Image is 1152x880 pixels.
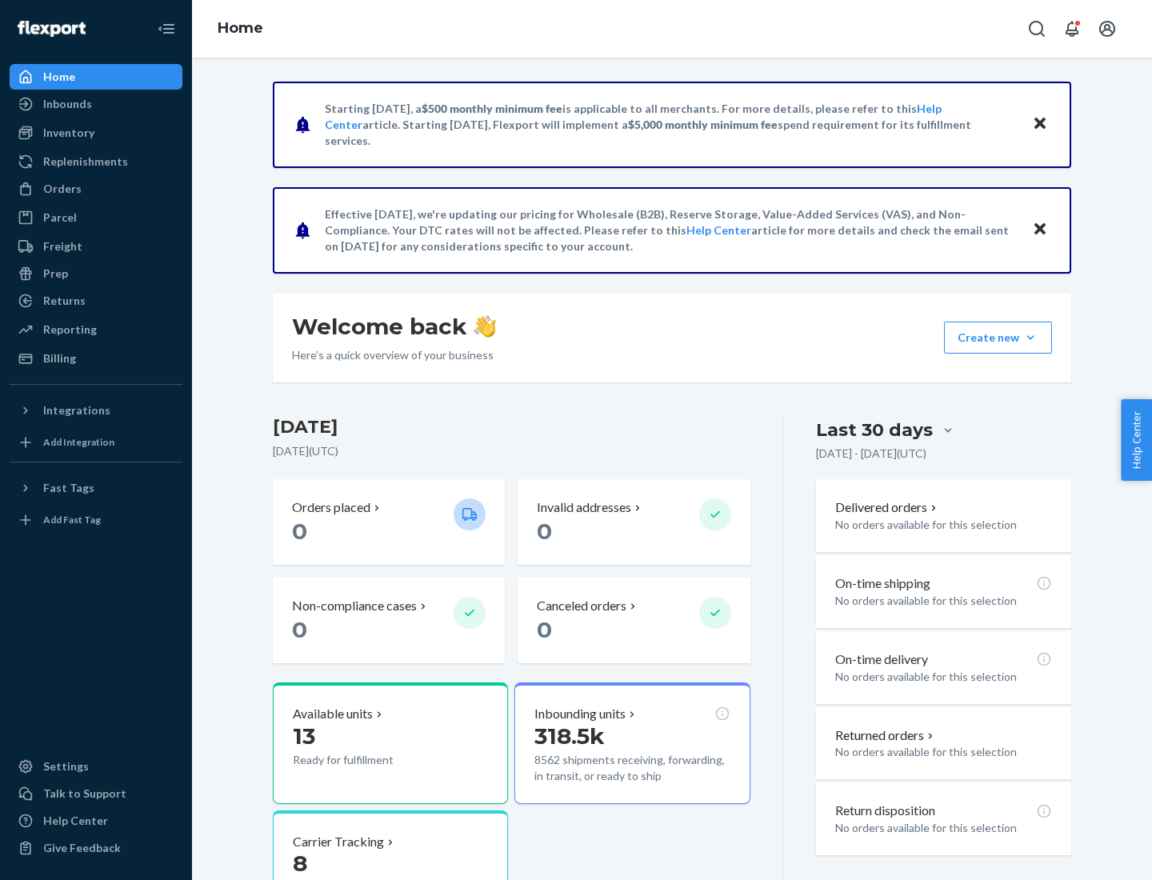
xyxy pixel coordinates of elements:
[835,802,935,820] p: Return disposition
[43,322,97,338] div: Reporting
[10,398,182,423] button: Integrations
[816,418,933,442] div: Last 30 days
[43,293,86,309] div: Returns
[10,346,182,371] a: Billing
[293,833,384,851] p: Carrier Tracking
[43,786,126,802] div: Talk to Support
[43,402,110,418] div: Integrations
[43,125,94,141] div: Inventory
[10,234,182,259] a: Freight
[293,850,307,877] span: 8
[43,758,89,774] div: Settings
[43,266,68,282] div: Prep
[534,705,626,723] p: Inbounding units
[43,69,75,85] div: Home
[835,517,1052,533] p: No orders available for this selection
[273,414,750,440] h3: [DATE]
[273,443,750,459] p: [DATE] ( UTC )
[325,206,1017,254] p: Effective [DATE], we're updating our pricing for Wholesale (B2B), Reserve Storage, Value-Added Se...
[292,498,370,517] p: Orders placed
[43,238,82,254] div: Freight
[10,64,182,90] a: Home
[628,118,778,131] span: $5,000 monthly minimum fee
[514,682,750,804] button: Inbounding units318.5k8562 shipments receiving, forwarding, in transit, or ready to ship
[292,347,496,363] p: Here’s a quick overview of your business
[273,682,508,804] button: Available units13Ready for fulfillment
[18,21,86,37] img: Flexport logo
[835,726,937,745] button: Returned orders
[534,722,605,750] span: 318.5k
[10,149,182,174] a: Replenishments
[10,288,182,314] a: Returns
[1091,13,1123,45] button: Open account menu
[325,101,1017,149] p: Starting [DATE], a is applicable to all merchants. For more details, please refer to this article...
[422,102,562,115] span: $500 monthly minimum fee
[10,475,182,501] button: Fast Tags
[218,19,263,37] a: Home
[273,479,505,565] button: Orders placed 0
[10,835,182,861] button: Give Feedback
[1030,113,1050,136] button: Close
[10,781,182,806] a: Talk to Support
[10,120,182,146] a: Inventory
[292,312,496,341] h1: Welcome back
[835,593,1052,609] p: No orders available for this selection
[944,322,1052,354] button: Create new
[537,616,552,643] span: 0
[1056,13,1088,45] button: Open notifications
[43,181,82,197] div: Orders
[835,744,1052,760] p: No orders available for this selection
[518,578,750,663] button: Canceled orders 0
[816,446,926,462] p: [DATE] - [DATE] ( UTC )
[293,705,373,723] p: Available units
[43,210,77,226] div: Parcel
[293,722,315,750] span: 13
[835,669,1052,685] p: No orders available for this selection
[10,754,182,779] a: Settings
[10,430,182,455] a: Add Integration
[292,616,307,643] span: 0
[518,479,750,565] button: Invalid addresses 0
[10,317,182,342] a: Reporting
[537,597,626,615] p: Canceled orders
[273,578,505,663] button: Non-compliance cases 0
[534,752,730,784] p: 8562 shipments receiving, forwarding, in transit, or ready to ship
[835,574,930,593] p: On-time shipping
[292,597,417,615] p: Non-compliance cases
[1030,218,1050,242] button: Close
[1021,13,1053,45] button: Open Search Box
[10,507,182,533] a: Add Fast Tag
[43,154,128,170] div: Replenishments
[10,205,182,230] a: Parcel
[835,820,1052,836] p: No orders available for this selection
[474,315,496,338] img: hand-wave emoji
[43,350,76,366] div: Billing
[43,840,121,856] div: Give Feedback
[537,498,631,517] p: Invalid addresses
[205,6,276,52] ol: breadcrumbs
[150,13,182,45] button: Close Navigation
[686,223,751,237] a: Help Center
[10,261,182,286] a: Prep
[292,518,307,545] span: 0
[43,435,114,449] div: Add Integration
[43,480,94,496] div: Fast Tags
[10,91,182,117] a: Inbounds
[537,518,552,545] span: 0
[43,813,108,829] div: Help Center
[1121,399,1152,481] button: Help Center
[43,96,92,112] div: Inbounds
[43,513,101,526] div: Add Fast Tag
[835,650,928,669] p: On-time delivery
[10,808,182,834] a: Help Center
[835,498,940,517] button: Delivered orders
[10,176,182,202] a: Orders
[293,752,441,768] p: Ready for fulfillment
